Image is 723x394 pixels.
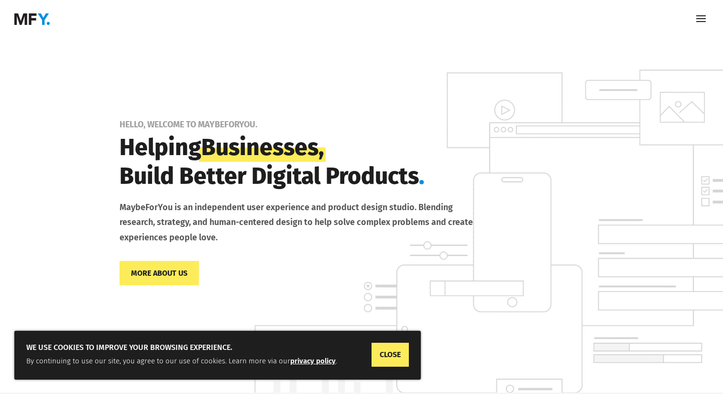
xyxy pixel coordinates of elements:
p: Hello, welcome to MaybeForYou. [120,120,668,129]
span: . [419,162,425,190]
a: privacy policy [290,357,336,365]
h5: We use cookies to improve your browsing experience. [26,343,409,355]
p: MaybeForYou is an independent user experience and product design studio. Blending research, strat... [120,200,483,246]
span: Businesses [201,133,318,162]
img: MaybeForYou. [14,13,50,25]
a: More About Us [120,261,199,285]
span: By continuing to use our site, you agree to our use of cookies. Learn more via our . [26,357,337,365]
a: CLOSE [372,343,409,367]
h1: Helping , Build Better Digital Products [120,133,483,195]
